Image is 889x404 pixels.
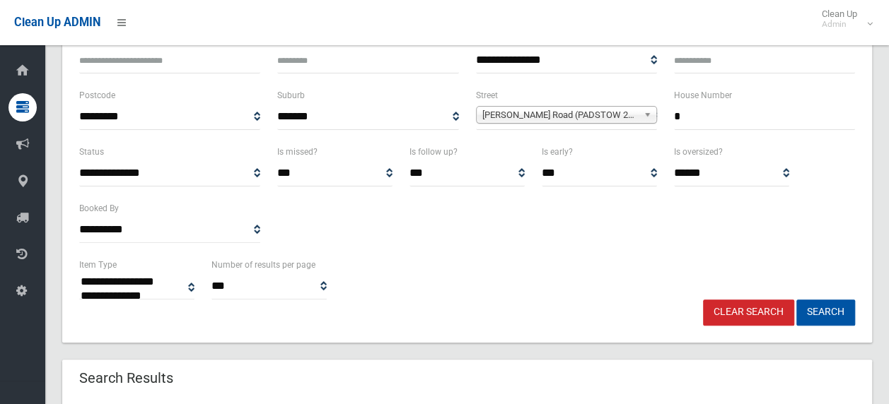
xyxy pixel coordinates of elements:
[815,8,871,30] span: Clean Up
[277,144,318,160] label: Is missed?
[796,299,855,326] button: Search
[277,88,305,103] label: Suburb
[79,257,117,273] label: Item Type
[482,107,638,124] span: [PERSON_NAME] Road (PADSTOW 2211)
[822,19,857,30] small: Admin
[62,364,190,392] header: Search Results
[79,144,104,160] label: Status
[211,257,315,273] label: Number of results per page
[674,144,723,160] label: Is oversized?
[476,88,498,103] label: Street
[79,201,119,216] label: Booked By
[674,88,732,103] label: House Number
[703,299,794,326] a: Clear Search
[79,88,115,103] label: Postcode
[14,16,100,29] span: Clean Up ADMIN
[409,144,458,160] label: Is follow up?
[542,144,573,160] label: Is early?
